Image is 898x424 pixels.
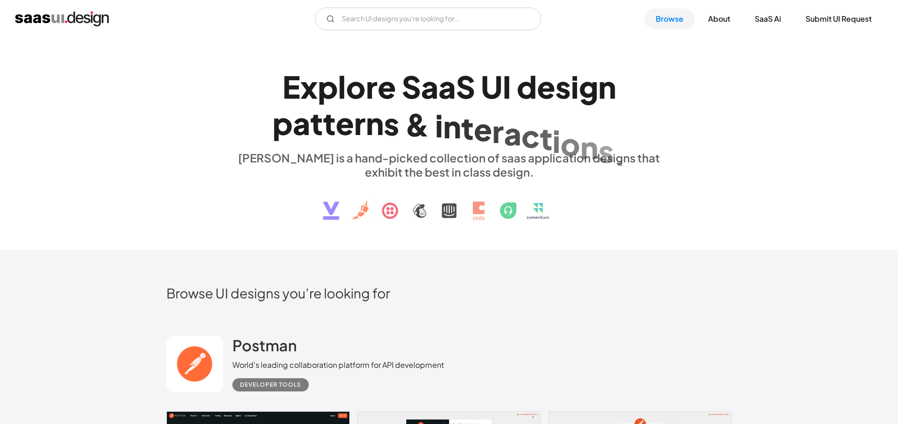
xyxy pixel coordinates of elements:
[166,285,732,301] h2: Browse UI designs you’re looking for
[366,68,378,105] div: r
[474,111,492,147] div: e
[282,68,300,105] div: E
[555,68,571,105] div: s
[315,8,541,30] form: Email Form
[503,68,511,105] div: I
[402,68,421,105] div: S
[346,68,366,105] div: o
[310,105,323,141] div: t
[378,68,396,105] div: e
[338,68,346,105] div: l
[300,68,318,105] div: x
[456,68,475,105] div: S
[481,68,503,105] div: U
[293,105,310,141] div: a
[443,108,461,144] div: n
[315,8,541,30] input: Search UI designs you're looking for...
[598,68,616,105] div: n
[232,336,297,355] h2: Postman
[232,336,297,359] a: Postman
[323,105,336,141] div: t
[384,105,399,142] div: s
[354,105,366,141] div: r
[240,379,301,390] div: Developer tools
[598,133,614,169] div: s
[794,8,883,29] a: Submit UI Request
[560,126,580,162] div: o
[15,11,109,26] a: home
[232,68,666,141] h1: Explore SaaS UI design patterns & interactions.
[579,68,598,105] div: g
[517,68,537,105] div: d
[405,106,429,143] div: &
[540,120,552,156] div: t
[537,68,555,105] div: e
[614,136,626,172] div: .
[232,151,666,179] div: [PERSON_NAME] is a hand-picked collection of saas application designs that exhibit the best in cl...
[571,68,579,105] div: i
[504,115,521,152] div: a
[644,8,695,29] a: Browse
[552,123,560,159] div: i
[366,105,384,141] div: n
[492,113,504,149] div: r
[318,68,338,105] div: p
[743,8,792,29] a: SaaS Ai
[232,359,444,371] div: World's leading collaboration platform for API development
[306,179,592,228] img: text, icon, saas logo
[438,68,456,105] div: a
[461,110,474,146] div: t
[580,129,598,165] div: n
[272,105,293,141] div: p
[421,68,438,105] div: a
[697,8,741,29] a: About
[435,107,443,144] div: i
[336,105,354,141] div: e
[521,118,540,154] div: c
